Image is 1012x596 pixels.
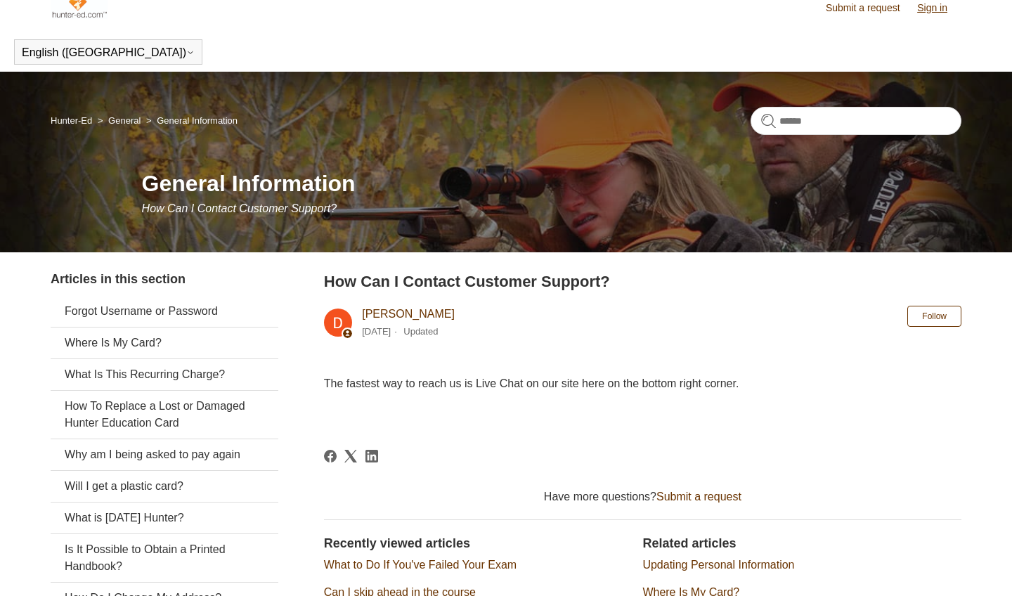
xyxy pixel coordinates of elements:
svg: Share this page on LinkedIn [365,450,378,462]
time: 04/11/2025, 14:45 [362,326,391,337]
h2: Related articles [642,534,961,553]
a: What to Do If You've Failed Your Exam [324,559,517,571]
a: Will I get a plastic card? [51,471,278,502]
span: The fastest way to reach us is Live Chat on our site here on the bottom right corner. [324,377,739,389]
span: How Can I Contact Customer Support? [142,202,337,214]
li: General [95,115,143,126]
input: Search [751,107,961,135]
a: Forgot Username or Password [51,296,278,327]
button: Follow Article [907,306,961,327]
li: General Information [143,115,238,126]
a: Updating Personal Information [642,559,794,571]
a: Where Is My Card? [51,328,278,358]
a: X Corp [344,450,357,462]
div: Have more questions? [324,488,961,505]
span: Articles in this section [51,272,186,286]
li: Updated [403,326,438,337]
li: Hunter-Ed [51,115,95,126]
a: What is [DATE] Hunter? [51,503,278,533]
a: What Is This Recurring Charge? [51,359,278,390]
h2: How Can I Contact Customer Support? [324,270,961,293]
svg: Share this page on X Corp [344,450,357,462]
a: [PERSON_NAME] [362,308,455,320]
a: General Information [157,115,238,126]
svg: Share this page on Facebook [324,450,337,462]
a: How To Replace a Lost or Damaged Hunter Education Card [51,391,278,439]
a: Sign in [917,1,961,15]
h1: General Information [142,167,961,200]
a: Is It Possible to Obtain a Printed Handbook? [51,534,278,582]
a: LinkedIn [365,450,378,462]
a: Submit a request [826,1,914,15]
a: Hunter-Ed [51,115,92,126]
a: Facebook [324,450,337,462]
a: Why am I being asked to pay again [51,439,278,470]
h2: Recently viewed articles [324,534,629,553]
a: Submit a request [656,491,741,503]
a: General [108,115,141,126]
button: English ([GEOGRAPHIC_DATA]) [22,46,195,59]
